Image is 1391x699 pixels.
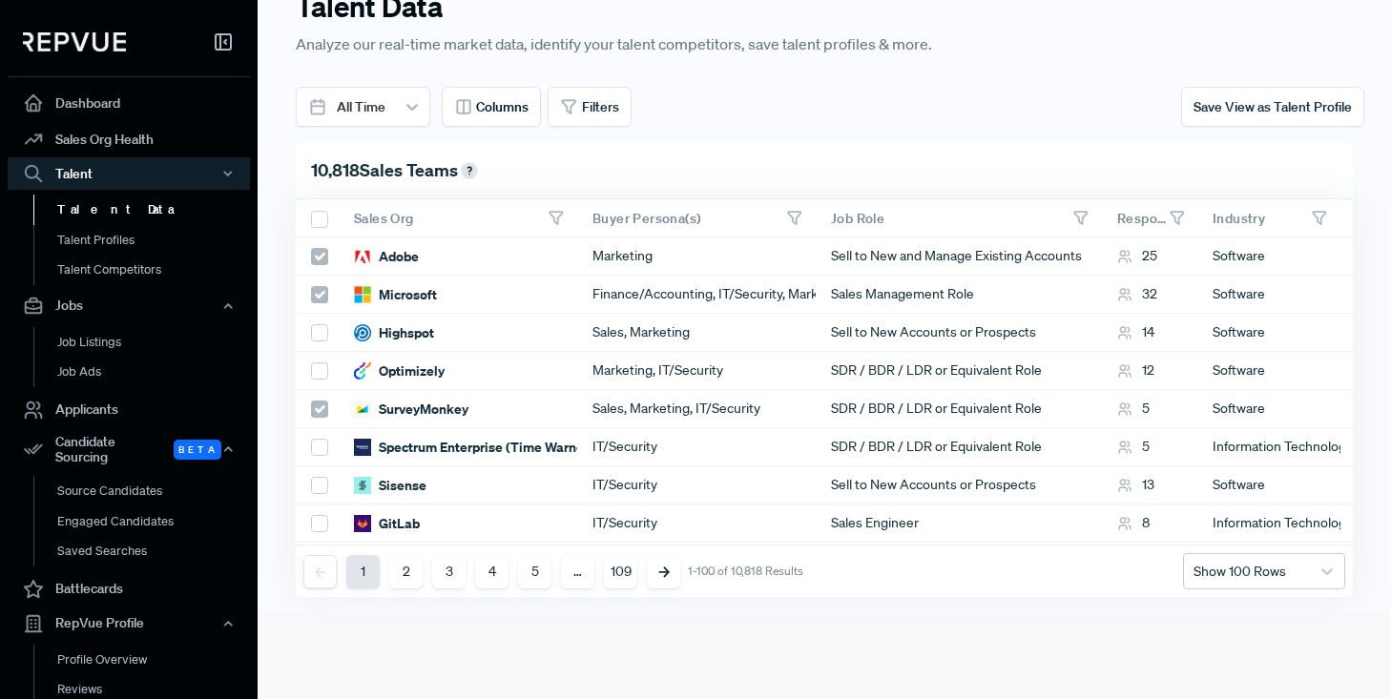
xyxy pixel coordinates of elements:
[354,400,468,419] div: SurveyMonkey
[354,438,593,457] div: Spectrum Enterprise (Time Warner)
[8,428,250,472] button: Candidate Sourcing Beta
[33,327,276,358] a: Job Listings
[354,476,426,495] div: Sisense
[577,428,816,466] div: IT/Security
[1117,360,1154,380] div: 12
[33,255,276,285] a: Talent Competitors
[1197,466,1340,504] div: Software
[518,555,551,588] button: 5
[339,199,577,237] div: Toggle SortBy
[816,428,1102,466] div: SDR / BDR / LDR or Equivalent Role
[816,314,1102,352] div: Sell to New Accounts or Prospects
[1197,314,1340,352] div: Software
[816,504,1102,543] div: Sales Engineer
[33,476,276,506] a: Source Candidates
[1197,390,1340,428] div: Software
[1117,322,1154,342] div: 14
[8,85,250,121] a: Dashboard
[354,248,371,265] img: Adobe
[1197,543,1340,581] div: Software
[389,555,423,588] button: 2
[354,247,419,266] div: Adobe
[33,506,276,537] a: Engaged Candidates
[577,390,816,428] div: Sales, Marketing, IT/Security
[442,87,541,127] button: Columns
[354,514,420,533] div: GitLab
[354,361,445,380] div: Optimizely
[1181,87,1364,127] button: Save View as Talent Profile
[476,97,529,117] span: Columns
[1213,210,1265,227] span: Industry
[1197,199,1340,237] div: Toggle SortBy
[1117,284,1157,304] div: 32
[1197,428,1340,466] div: Information Technology and Services
[8,157,250,190] button: Talent
[354,285,437,304] div: Microsoft
[8,571,250,607] a: Battlecards
[8,428,250,472] div: Candidate Sourcing
[174,440,221,460] span: Beta
[1117,246,1157,266] div: 25
[8,121,250,157] a: Sales Org Health
[346,555,380,588] button: 1
[1197,237,1340,276] div: Software
[592,210,700,227] span: Buyer Persona(s)
[296,31,1083,56] p: Analyze our real-time market data, identify your talent competitors, save talent profiles & more.
[816,352,1102,390] div: SDR / BDR / LDR or Equivalent Role
[354,401,371,418] img: SurveyMonkey
[354,515,371,532] img: GitLab
[816,390,1102,428] div: SDR / BDR / LDR or Equivalent Role
[577,543,816,581] div: Finance/Accounting
[816,237,1102,276] div: Sell to New and Manage Existing Accounts
[8,290,250,322] button: Jobs
[1117,399,1150,419] div: 5
[1117,210,1169,227] span: Respondents
[582,97,619,117] span: Filters
[8,607,250,640] button: RepVue Profile
[548,87,632,127] button: Filters
[831,210,884,227] span: Job Role
[647,555,680,588] button: Next
[303,555,337,588] button: Previous
[816,543,1102,581] div: Sell to New Accounts or Prospects
[688,565,803,578] div: 1-100 of 10,818 Results
[23,32,126,51] img: RepVue
[577,352,816,390] div: Marketing, IT/Security
[354,439,371,456] img: Spectrum Enterprise (Time Warner)
[354,286,371,303] img: Microsoft
[1197,352,1340,390] div: Software
[1117,437,1150,457] div: 5
[8,392,250,428] a: Applicants
[1117,513,1150,533] div: 8
[354,362,371,380] img: Optimizely
[33,357,276,387] a: Job Ads
[1197,504,1340,543] div: Information Technology and Services
[354,210,414,227] span: Sales Org
[33,536,276,566] a: Saved Searches
[577,504,816,543] div: IT/Security
[816,466,1102,504] div: Sell to New Accounts or Prospects
[475,555,509,588] button: 4
[432,555,466,588] button: 3
[816,199,1102,237] div: Toggle SortBy
[577,314,816,352] div: Sales, Marketing
[577,237,816,276] div: Marketing
[354,324,371,341] img: Highspot
[1117,475,1154,495] div: 13
[296,142,1353,199] div: 10,818 Sales Teams
[33,225,276,256] a: Talent Profiles
[577,466,816,504] div: IT/Security
[354,477,371,494] img: Sisense
[1102,199,1197,237] div: Toggle SortBy
[33,195,276,225] a: Talent Data
[33,645,276,675] a: Profile Overview
[354,323,434,342] div: Highspot
[577,276,816,314] div: Finance/Accounting, IT/Security, Marketing
[561,555,594,588] button: …
[1197,276,1340,314] div: Software
[303,555,803,588] nav: pagination
[816,276,1102,314] div: Sales Management Role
